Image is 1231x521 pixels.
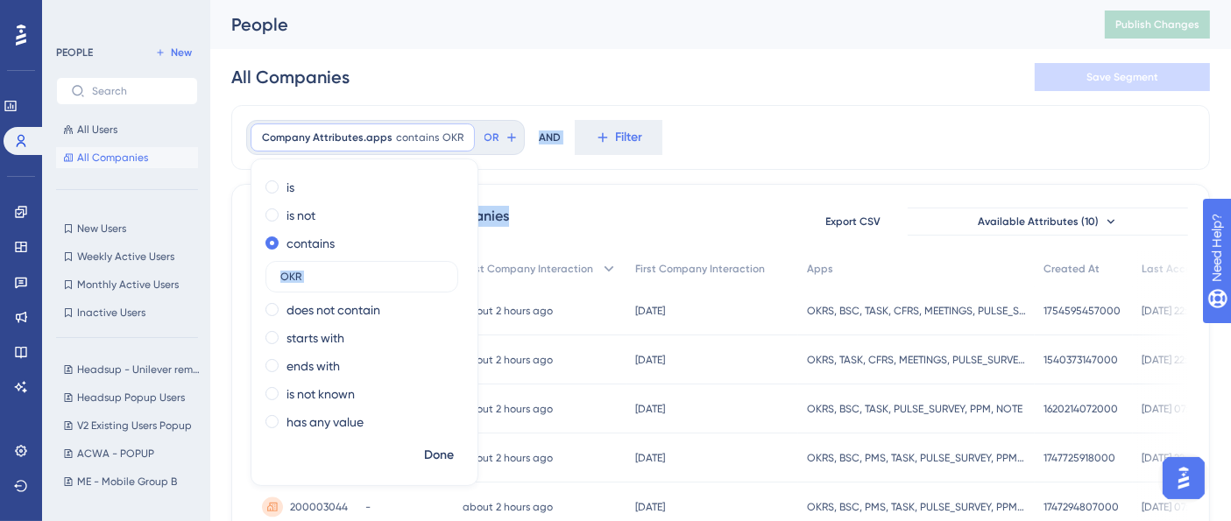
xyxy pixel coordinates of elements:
[1044,353,1118,367] span: 1540373147000
[77,391,185,405] span: Headsup Popup Users
[616,127,643,148] span: Filter
[56,471,209,492] button: ME - Mobile Group B
[810,208,897,236] button: Export CSV
[807,451,1026,465] span: OKRS, BSC, PMS, TASK, PULSE_SURVEY, PPM, NOTE
[56,246,198,267] button: Weekly Active Users
[635,501,665,513] time: [DATE]
[56,218,198,239] button: New Users
[463,354,553,366] time: about 2 hours ago
[635,354,665,366] time: [DATE]
[77,151,148,165] span: All Companies
[1142,402,1210,416] span: [DATE] 07:22:31
[1044,500,1119,514] span: 1747294807000
[463,501,553,513] time: about 2 hours ago
[1157,452,1210,504] iframe: UserGuiding AI Assistant Launcher
[287,356,340,377] label: ends with
[807,402,1022,416] span: OKRS, BSC, TASK, PULSE_SURVEY, PPM, NOTE
[287,384,355,405] label: is not known
[56,46,93,60] div: PEOPLE
[77,475,177,489] span: ME - Mobile Group B
[56,119,198,140] button: All Users
[1142,353,1213,367] span: [DATE] 22:22:30
[1142,262,1230,276] span: Last Access Date
[77,363,202,377] span: Headsup - Unilever removed
[485,130,499,144] span: OR
[77,447,154,461] span: ACWA - POPUP
[56,415,209,436] button: V2 Existing Users Popup
[287,327,344,349] label: starts with
[1044,451,1115,465] span: 1747725918000
[287,299,380,320] label: does not contain
[807,304,1026,318] span: OKRS, BSC, TASK, CFRS, MEETINGS, PULSE_SURVEY, PPM, NOTE
[1142,304,1213,318] span: [DATE] 22:23:03
[56,387,209,408] button: Headsup Popup Users
[978,215,1099,229] span: Available Attributes (10)
[231,12,1061,37] div: People
[77,419,192,433] span: V2 Existing Users Popup
[575,120,662,155] button: Filter
[807,500,1026,514] span: OKRS, BSC, PMS, TASK, PULSE_SURVEY, PPM, NOTE
[1044,262,1100,276] span: Created At
[463,262,593,276] span: Last Company Interaction
[539,120,561,155] div: AND
[1105,11,1210,39] button: Publish Changes
[1142,500,1214,514] span: [DATE] 07:22:04
[1044,304,1121,318] span: 1754595457000
[262,130,393,144] span: Company Attributes.apps
[287,233,335,254] label: contains
[442,130,463,144] span: OKR
[280,271,443,283] input: Type the value
[56,443,209,464] button: ACWA - POPUP
[1044,402,1118,416] span: 1620214072000
[826,215,881,229] span: Export CSV
[396,130,439,144] span: contains
[482,123,520,151] button: OR
[56,274,198,295] button: Monthly Active Users
[56,359,209,380] button: Headsup - Unilever removed
[1142,451,1212,465] span: [DATE] 22:19:50
[807,262,833,276] span: Apps
[463,452,553,464] time: about 2 hours ago
[635,305,665,317] time: [DATE]
[77,123,117,137] span: All Users
[287,205,315,226] label: is not
[171,46,192,60] span: New
[92,85,183,97] input: Search
[463,305,553,317] time: about 2 hours ago
[635,452,665,464] time: [DATE]
[287,412,364,433] label: has any value
[414,440,463,471] button: Done
[77,250,174,264] span: Weekly Active Users
[1035,63,1210,91] button: Save Segment
[1115,18,1199,32] span: Publish Changes
[287,177,294,198] label: is
[56,302,198,323] button: Inactive Users
[77,222,126,236] span: New Users
[807,353,1026,367] span: OKRS, TASK, CFRS, MEETINGS, PULSE_SURVEY, PPM, NOTE
[149,42,198,63] button: New
[56,147,198,168] button: All Companies
[908,208,1188,236] button: Available Attributes (10)
[635,403,665,415] time: [DATE]
[290,500,348,514] span: 200003044
[424,445,454,466] span: Done
[635,262,765,276] span: First Company Interaction
[41,4,110,25] span: Need Help?
[77,306,145,320] span: Inactive Users
[1086,70,1158,84] span: Save Segment
[365,500,371,514] span: -
[463,403,553,415] time: about 2 hours ago
[77,278,179,292] span: Monthly Active Users
[231,65,350,89] div: All Companies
